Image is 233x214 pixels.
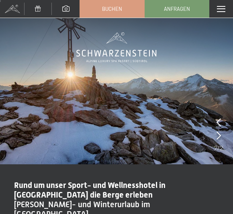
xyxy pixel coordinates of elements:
span: Rund um unser Sport- und Wellnesshotel in [GEOGRAPHIC_DATA] die Berge erleben [14,180,166,200]
span: Buchen [102,5,122,12]
span: Anfragen [164,5,190,12]
span: 2 [220,143,223,152]
span: / [217,143,220,152]
span: 2 [214,143,217,152]
a: Buchen [80,0,144,17]
a: Anfragen [145,0,209,17]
